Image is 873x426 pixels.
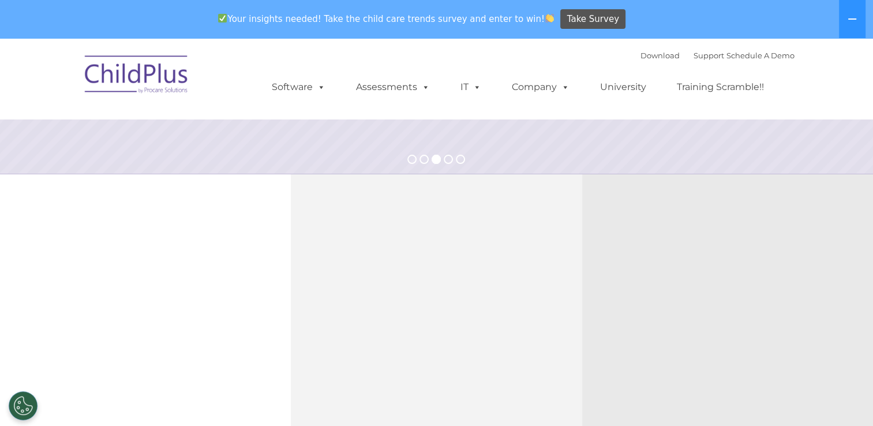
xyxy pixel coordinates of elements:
[213,8,559,30] span: Your insights needed! Take the child care trends survey and enter to win!
[9,391,38,420] button: Cookies Settings
[726,51,795,60] a: Schedule A Demo
[218,14,227,23] img: ✅
[560,9,625,29] a: Take Survey
[567,9,619,29] span: Take Survey
[500,76,581,99] a: Company
[160,124,209,132] span: Phone number
[694,51,724,60] a: Support
[640,51,795,60] font: |
[545,14,554,23] img: 👏
[260,76,337,99] a: Software
[344,76,441,99] a: Assessments
[589,76,658,99] a: University
[79,47,194,105] img: ChildPlus by Procare Solutions
[449,76,493,99] a: IT
[160,76,196,85] span: Last name
[665,76,775,99] a: Training Scramble!!
[640,51,680,60] a: Download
